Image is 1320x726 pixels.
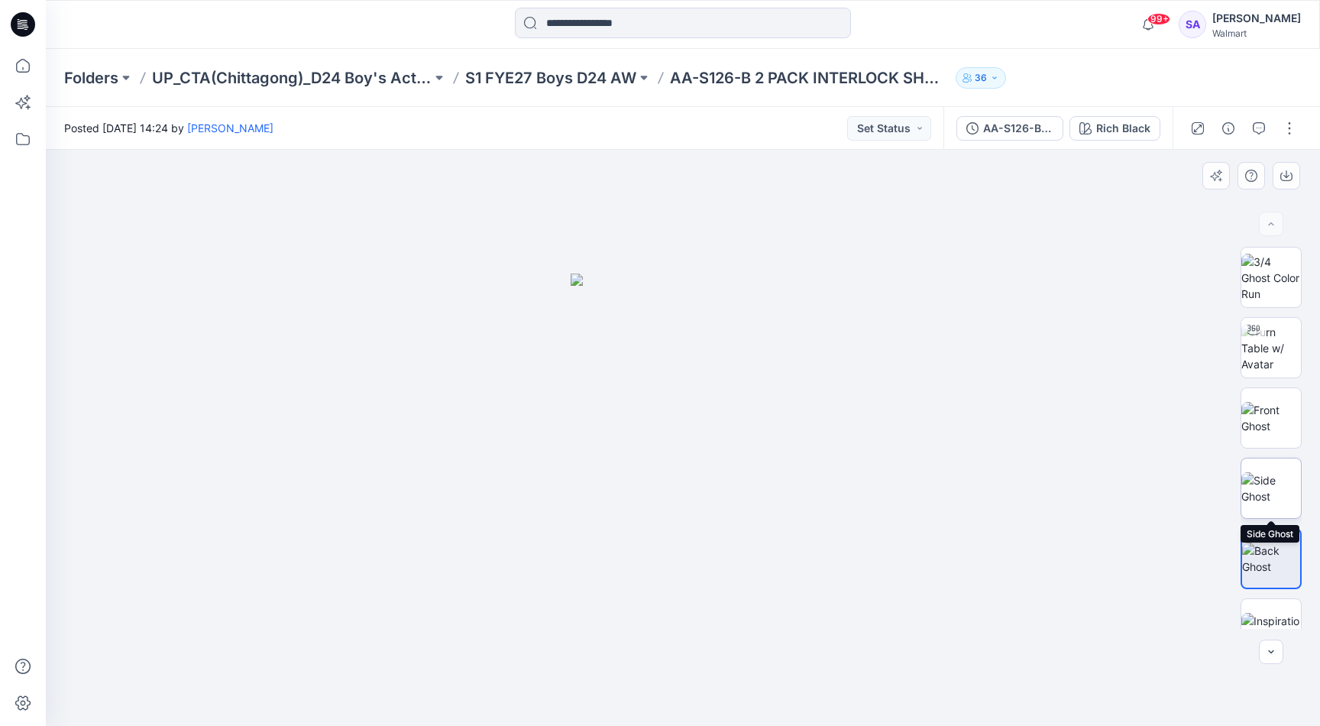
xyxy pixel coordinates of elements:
img: Back Ghost [1242,543,1300,575]
button: Rich Black [1069,116,1160,141]
div: AA-S126-B 2 PACK INTERLOCK SHORT [983,120,1053,137]
span: 99+ [1147,13,1170,25]
img: eyJhbGciOiJIUzI1NiIsImtpZCI6IjAiLCJzbHQiOiJzZXMiLCJ0eXAiOiJKV1QifQ.eyJkYXRhIjp7InR5cGUiOiJzdG9yYW... [571,274,795,726]
a: UP_CTA(Chittagong)_D24 Boy's Active [152,67,432,89]
a: S1 FYE27 Boys D24 AW [465,67,636,89]
img: 3/4 Ghost Color Run [1241,254,1301,302]
img: Front Ghost [1241,402,1301,434]
button: AA-S126-B 2 PACK INTERLOCK SHORT [956,116,1063,141]
p: AA-S126-B 2 PACK INTERLOCK SHORT [670,67,950,89]
div: Walmart [1212,28,1301,39]
button: 36 [956,67,1006,89]
img: Inspiration Image [1241,613,1301,645]
span: Posted [DATE] 14:24 by [64,120,273,136]
div: SA [1179,11,1206,38]
div: [PERSON_NAME] [1212,9,1301,28]
a: [PERSON_NAME] [187,122,273,135]
img: Turn Table w/ Avatar [1241,324,1301,372]
a: Folders [64,67,118,89]
div: Rich Black [1096,120,1150,137]
button: Details [1216,116,1241,141]
img: Side Ghost [1241,472,1301,504]
p: 36 [975,70,987,86]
